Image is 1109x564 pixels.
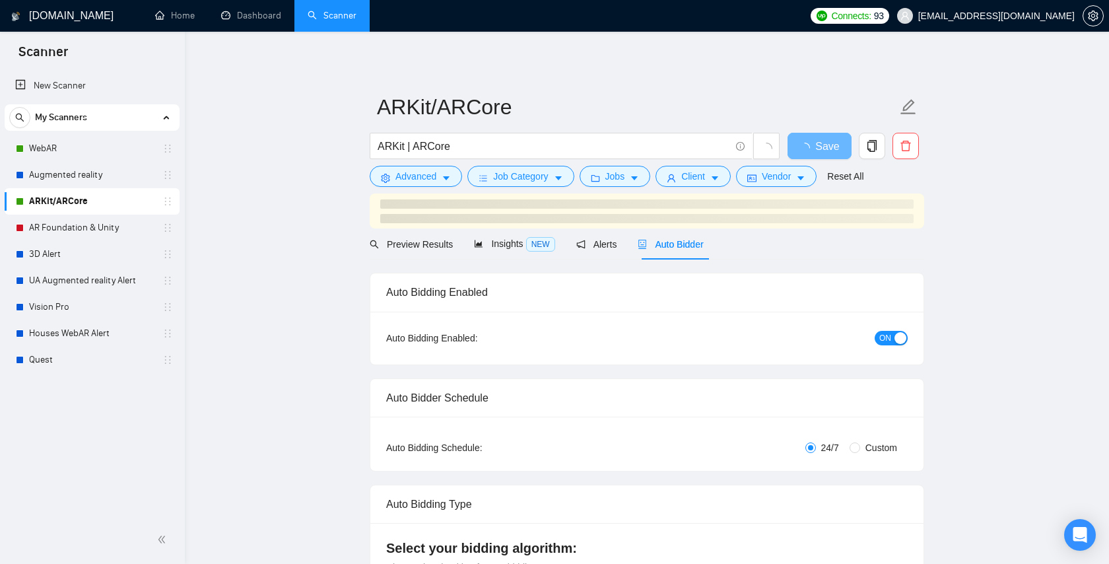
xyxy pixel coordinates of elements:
span: loading [799,143,815,153]
a: New Scanner [15,73,169,99]
span: holder [162,328,173,339]
img: upwork-logo.png [817,11,827,21]
a: dashboardDashboard [221,10,281,21]
a: homeHome [155,10,195,21]
span: holder [162,302,173,312]
input: Search Freelance Jobs... [378,138,730,155]
span: Connects: [831,9,871,23]
span: delete [893,140,918,152]
span: bars [479,173,488,183]
button: barsJob Categorycaret-down [467,166,574,187]
div: Auto Bidding Type [386,485,908,523]
span: 93 [874,9,884,23]
a: Reset All [827,169,863,184]
span: double-left [157,533,170,546]
span: NEW [526,237,555,252]
button: delete [892,133,919,159]
div: Open Intercom Messenger [1064,519,1096,551]
span: holder [162,355,173,365]
span: setting [381,173,390,183]
span: user [900,11,910,20]
button: copy [859,133,885,159]
span: holder [162,143,173,154]
a: Quest [29,347,154,373]
img: logo [11,6,20,27]
span: Insights [474,238,554,249]
a: UA Augmented reality Alert [29,267,154,294]
span: robot [638,240,647,249]
span: search [10,113,30,122]
button: Save [788,133,852,159]
span: loading [760,143,772,155]
div: Auto Bidding Enabled: [386,331,560,345]
input: Scanner name... [377,90,897,123]
li: My Scanners [5,104,180,373]
span: Client [681,169,705,184]
a: searchScanner [308,10,356,21]
li: New Scanner [5,73,180,99]
button: folderJobscaret-down [580,166,651,187]
span: Save [815,138,839,155]
a: setting [1083,11,1104,21]
span: Job Category [493,169,548,184]
span: edit [900,98,917,116]
span: search [370,240,379,249]
span: My Scanners [35,104,87,131]
a: ARKit/ARCore [29,188,154,215]
span: holder [162,196,173,207]
a: Houses WebAR Alert [29,320,154,347]
span: user [667,173,676,183]
a: 3D Alert [29,241,154,267]
span: notification [576,240,586,249]
a: Augmented reality [29,162,154,188]
span: setting [1083,11,1103,21]
span: holder [162,275,173,286]
button: setting [1083,5,1104,26]
span: Auto Bidder [638,239,703,250]
span: copy [859,140,885,152]
span: idcard [747,173,756,183]
span: caret-down [796,173,805,183]
button: userClientcaret-down [655,166,731,187]
span: holder [162,170,173,180]
span: Advanced [395,169,436,184]
span: caret-down [554,173,563,183]
a: WebAR [29,135,154,162]
button: settingAdvancedcaret-down [370,166,462,187]
span: caret-down [710,173,720,183]
span: 24/7 [816,441,844,455]
span: holder [162,223,173,233]
div: Auto Bidder Schedule [386,379,908,417]
span: Alerts [576,239,617,250]
span: Scanner [8,42,79,70]
span: Jobs [605,169,625,184]
span: caret-down [442,173,451,183]
button: search [9,107,30,128]
div: Auto Bidding Schedule: [386,441,560,455]
div: Auto Bidding Enabled [386,273,908,311]
span: Custom [860,441,902,455]
h4: Select your bidding algorithm: [386,539,908,557]
span: holder [162,249,173,260]
span: caret-down [630,173,639,183]
span: Vendor [762,169,791,184]
span: folder [591,173,600,183]
span: Preview Results [370,239,453,250]
span: ON [879,331,891,345]
a: Vision Pro [29,294,154,320]
span: area-chart [474,239,483,248]
button: idcardVendorcaret-down [736,166,817,187]
span: info-circle [736,142,745,151]
a: AR Foundation & Unity [29,215,154,241]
